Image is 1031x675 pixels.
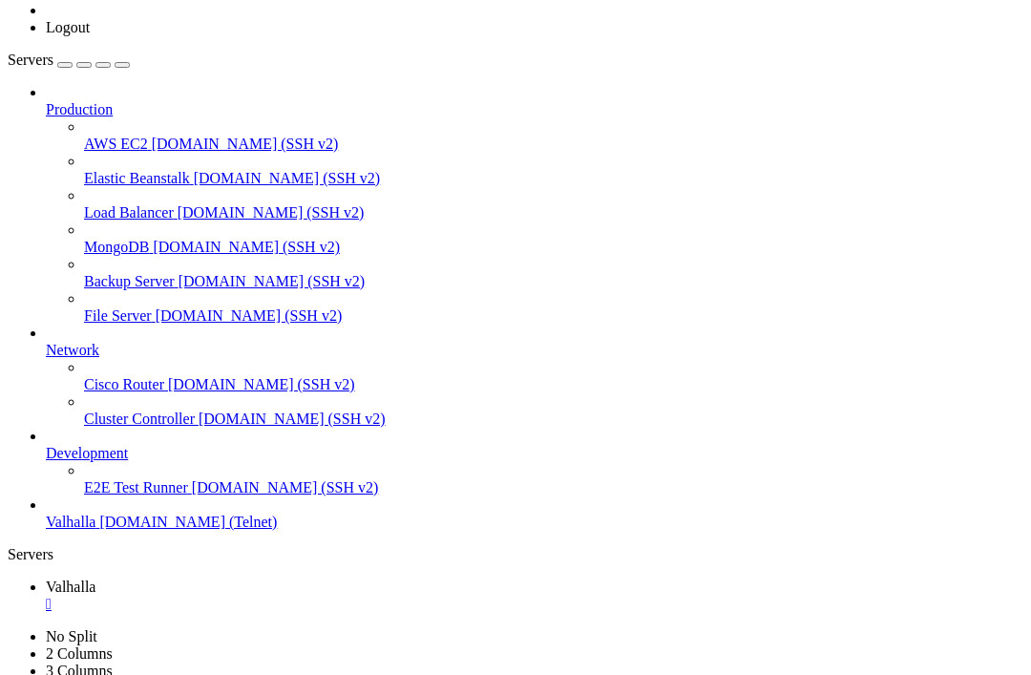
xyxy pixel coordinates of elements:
li: MongoDB [DOMAIN_NAME] (SSH v2) [84,221,1023,256]
a: MongoDB [DOMAIN_NAME] (SSH v2) [84,239,1023,256]
a: AWS EC2 [DOMAIN_NAME] (SSH v2) [84,136,1023,153]
span: Network [46,342,99,358]
a: 2 Columns [46,645,113,662]
a: File Server [DOMAIN_NAME] (SSH v2) [84,307,1023,325]
li: Valhalla [DOMAIN_NAME] (Telnet) [46,496,1023,531]
a: Cluster Controller [DOMAIN_NAME] (SSH v2) [84,411,1023,428]
li: Load Balancer [DOMAIN_NAME] (SSH v2) [84,187,1023,221]
a:  [46,596,1023,613]
span: [DOMAIN_NAME] (SSH v2) [179,273,366,289]
span: Valhalla [46,514,95,530]
a: Network [46,342,1023,359]
li: File Server [DOMAIN_NAME] (SSH v2) [84,290,1023,325]
li: Production [46,84,1023,325]
a: Load Balancer [DOMAIN_NAME] (SSH v2) [84,204,1023,221]
span: [DOMAIN_NAME] (SSH v2) [156,307,343,324]
li: Cluster Controller [DOMAIN_NAME] (SSH v2) [84,393,1023,428]
span: [DOMAIN_NAME] (SSH v2) [192,479,379,496]
span: [DOMAIN_NAME] (SSH v2) [178,204,365,221]
span: [DOMAIN_NAME] (Telnet) [99,514,277,530]
li: Elastic Beanstalk [DOMAIN_NAME] (SSH v2) [84,153,1023,187]
li: AWS EC2 [DOMAIN_NAME] (SSH v2) [84,118,1023,153]
li: Network [46,325,1023,428]
span: MongoDB [84,239,149,255]
span: Load Balancer [84,204,174,221]
li: E2E Test Runner [DOMAIN_NAME] (SSH v2) [84,462,1023,496]
span: Cluster Controller [84,411,195,427]
a: Development [46,445,1023,462]
span: Servers [8,52,53,68]
span: Production [46,101,113,117]
div: Servers [8,546,1023,563]
span: Valhalla [46,579,95,595]
li: Backup Server [DOMAIN_NAME] (SSH v2) [84,256,1023,290]
a: Valhalla [DOMAIN_NAME] (Telnet) [46,514,1023,531]
span: E2E Test Runner [84,479,188,496]
span: Backup Server [84,273,175,289]
span: File Server [84,307,152,324]
a: Servers [8,52,130,68]
a: Logout [46,19,90,35]
a: Backup Server [DOMAIN_NAME] (SSH v2) [84,273,1023,290]
a: Cisco Router [DOMAIN_NAME] (SSH v2) [84,376,1023,393]
li: Cisco Router [DOMAIN_NAME] (SSH v2) [84,359,1023,393]
span: AWS EC2 [84,136,148,152]
span: Development [46,445,128,461]
a: Valhalla [46,579,1023,613]
span: [DOMAIN_NAME] (SSH v2) [152,136,339,152]
a: Production [46,101,1023,118]
span: [DOMAIN_NAME] (SSH v2) [153,239,340,255]
a: Elastic Beanstalk [DOMAIN_NAME] (SSH v2) [84,170,1023,187]
span: [DOMAIN_NAME] (SSH v2) [168,376,355,392]
span: Elastic Beanstalk [84,170,190,186]
li: Development [46,428,1023,496]
span: [DOMAIN_NAME] (SSH v2) [199,411,386,427]
a: No Split [46,628,97,644]
span: [DOMAIN_NAME] (SSH v2) [194,170,381,186]
a: E2E Test Runner [DOMAIN_NAME] (SSH v2) [84,479,1023,496]
span: Cisco Router [84,376,164,392]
